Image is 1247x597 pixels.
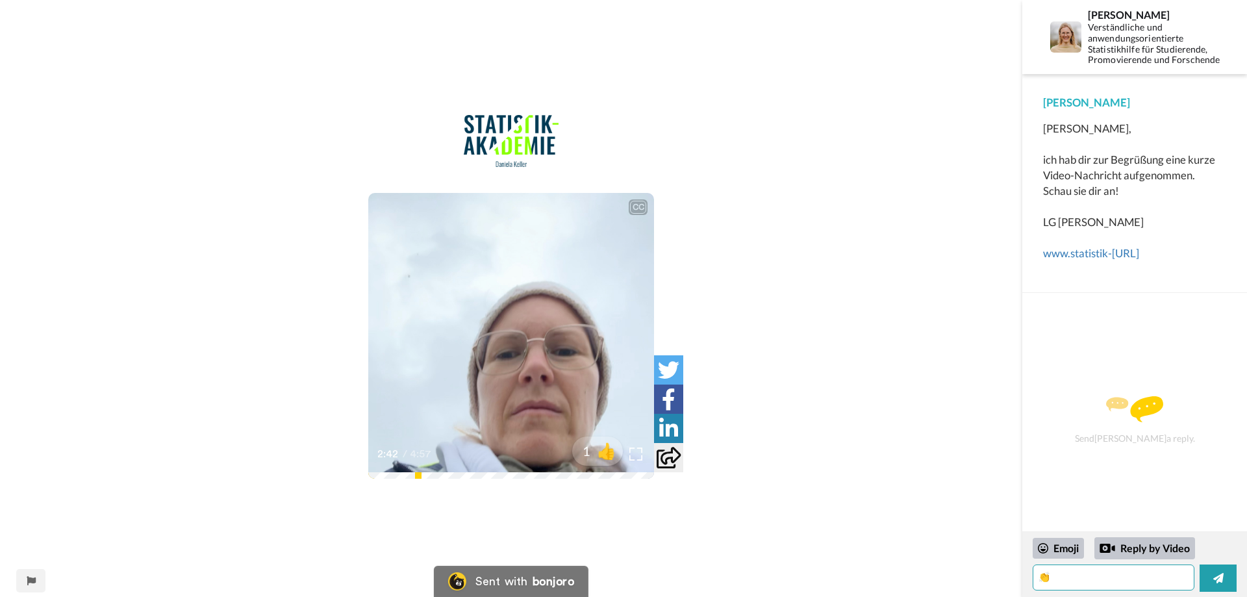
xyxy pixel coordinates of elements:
span: 1 [572,442,590,460]
img: 3cf4c456-97c9-42bf-9795-2d25db37496f [464,115,558,167]
a: -[URL] [1108,246,1139,260]
a: Bonjoro LogoSent withbonjoro [434,566,588,597]
button: 1👍 [572,437,623,466]
div: Emoji [1033,538,1084,559]
span: 4:57 [410,446,433,462]
img: Bonjoro Logo [448,572,466,591]
div: CC [630,201,646,214]
div: Send [PERSON_NAME] a reply. [1040,316,1229,525]
div: [PERSON_NAME], ich hab dir zur Begrüßung eine kurze Video-Nachricht aufgenommen. Schau sie dir an... [1043,121,1226,261]
textarea: 👏 [1033,565,1194,591]
span: 2:42 [377,446,400,462]
div: Reply by Video [1100,540,1115,556]
a: www.statistik [1043,246,1108,260]
div: [PERSON_NAME] [1043,95,1226,110]
div: [PERSON_NAME] [1088,8,1226,21]
div: Sent with [475,576,527,587]
span: 👍 [590,440,623,461]
img: Profile Image [1050,21,1081,53]
span: / [403,446,407,462]
div: bonjoro [533,576,574,587]
img: message.svg [1106,396,1163,422]
div: Verständliche und anwendungsorientierte Statistikhilfe für Studierende, Promovierende und Forschende [1088,22,1226,66]
div: Reply by Video [1094,537,1195,559]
